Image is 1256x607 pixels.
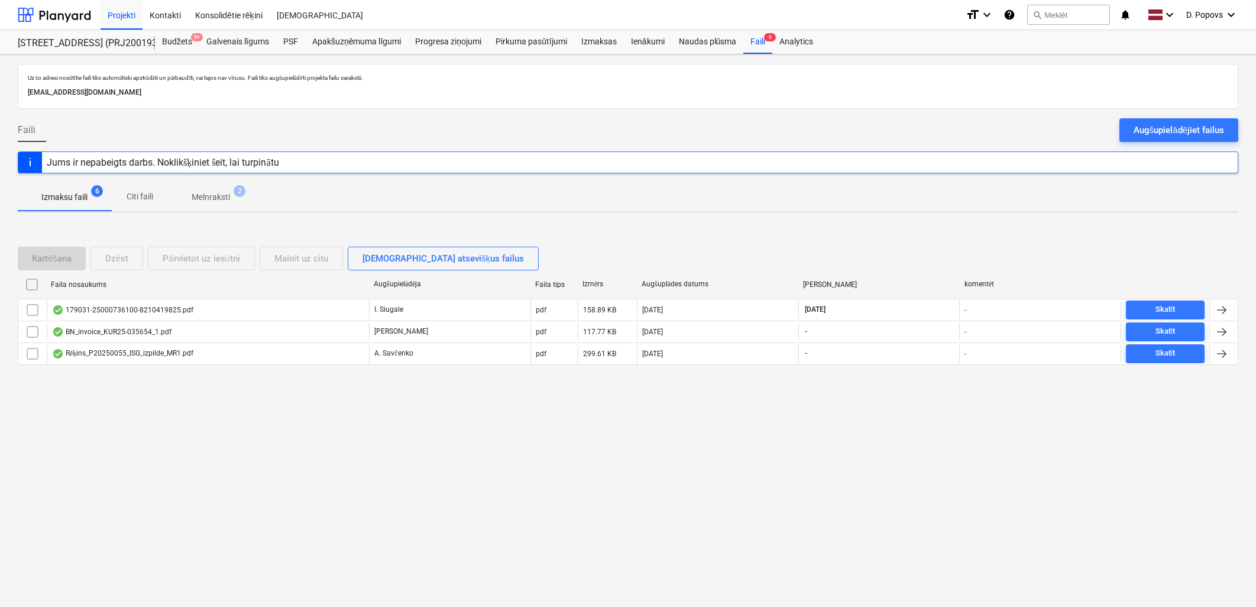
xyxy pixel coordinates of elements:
p: Uz šo adresi nosūtītie faili tiks automātiski apstrādāti un pārbaudīti, vai tajos nav vīrusu. Fai... [28,74,1228,82]
a: Progresa ziņojumi [408,30,488,54]
a: Izmaksas [574,30,624,54]
p: Citi faili [125,191,154,203]
div: Faila nosaukums [51,280,364,289]
a: Pirkuma pasūtījumi [488,30,574,54]
p: [PERSON_NAME] [374,327,428,337]
p: Izmaksu faili [41,191,88,204]
button: Skatīt [1126,301,1205,319]
div: komentēt [964,280,1116,289]
div: Faila tips [535,280,573,289]
span: D. Popovs [1186,10,1223,20]
div: [DEMOGRAPHIC_DATA] atsevišķus failus [362,251,524,266]
div: [DATE] [642,306,663,314]
i: keyboard_arrow_down [1224,8,1238,22]
div: Skatīt [1155,347,1176,360]
p: A. Savčenko [374,348,413,359]
div: Izmērs [582,280,632,289]
span: - [804,327,808,337]
i: notifications [1119,8,1131,22]
iframe: Chat Widget [1197,550,1256,607]
div: pdf [536,328,546,336]
div: 179031-25000736100-8210419825.pdf [52,305,193,315]
span: 2 [234,185,245,197]
div: 299.61 KB [583,350,616,358]
div: 117.77 KB [583,328,616,336]
a: Galvenais līgums [199,30,276,54]
div: Skatīt [1155,303,1176,317]
div: - [964,350,966,358]
div: pdf [536,350,546,358]
div: OCR pabeigts [52,305,64,315]
div: Skatīt [1155,325,1176,338]
i: keyboard_arrow_down [980,8,994,22]
div: - [964,328,966,336]
button: Skatīt [1126,344,1205,363]
div: Jums ir nepabeigts darbs. Noklikšķiniet šeit, lai turpinātu [47,157,279,168]
div: Budžets [155,30,199,54]
a: Ienākumi [624,30,672,54]
span: 6 [91,185,103,197]
div: [STREET_ADDRESS] (PRJ2001934) 2601941 [18,37,141,50]
div: OCR pabeigts [52,327,64,337]
button: Skatīt [1126,322,1205,341]
span: 6 [764,33,776,41]
i: format_size [966,8,980,22]
div: - [964,306,966,314]
span: - [804,348,808,359]
span: 9+ [191,33,203,41]
a: Analytics [772,30,820,54]
a: Apakšuzņēmuma līgumi [305,30,408,54]
i: Zināšanu pamats [1003,8,1015,22]
a: PSF [276,30,305,54]
div: [DATE] [642,350,663,358]
div: Augšupielādēja [374,280,526,289]
p: Melnraksti [192,191,230,204]
span: [DATE] [804,305,827,315]
button: Meklēt [1027,5,1110,25]
div: [PERSON_NAME] [803,280,955,289]
a: Naudas plūsma [672,30,744,54]
i: keyboard_arrow_down [1163,8,1177,22]
p: I. Siugale [374,305,403,315]
p: [EMAIL_ADDRESS][DOMAIN_NAME] [28,86,1228,99]
div: 158.89 KB [583,306,616,314]
button: Augšupielādējiet failus [1119,118,1238,142]
div: BN_invoice_KUR25-035654_1.pdf [52,327,171,337]
span: Faili [18,123,35,137]
span: search [1032,10,1042,20]
a: Budžets9+ [155,30,199,54]
div: [DATE] [642,328,663,336]
div: Augšupielādējiet failus [1134,122,1224,138]
div: OCR pabeigts [52,349,64,359]
button: [DEMOGRAPHIC_DATA] atsevišķus failus [348,247,539,270]
a: Faili6 [743,30,772,54]
div: Augšuplādes datums [642,280,794,289]
div: Rēķins_P20250055_ISG_izpilde_MR1.pdf [52,349,193,359]
div: Faili [743,30,772,54]
div: pdf [536,306,546,314]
